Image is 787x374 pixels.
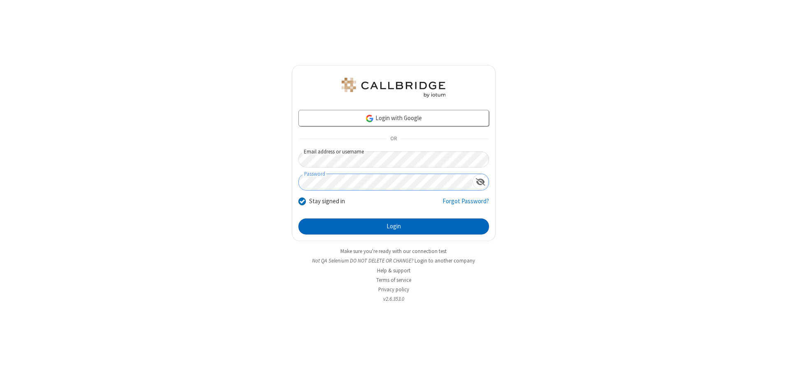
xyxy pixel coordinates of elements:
span: OR [387,133,400,145]
a: Help & support [377,267,410,274]
input: Password [299,174,473,190]
button: Login [298,218,489,235]
img: QA Selenium DO NOT DELETE OR CHANGE [340,78,447,98]
a: Forgot Password? [442,197,489,212]
div: Show password [473,174,489,189]
a: Login with Google [298,110,489,126]
button: Login to another company [414,257,475,265]
img: google-icon.png [365,114,374,123]
input: Email address or username [298,151,489,167]
a: Privacy policy [378,286,409,293]
li: Not QA Selenium DO NOT DELETE OR CHANGE? [292,257,496,265]
a: Make sure you're ready with our connection test [340,248,447,255]
li: v2.6.353.0 [292,295,496,303]
a: Terms of service [376,276,411,283]
label: Stay signed in [309,197,345,206]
